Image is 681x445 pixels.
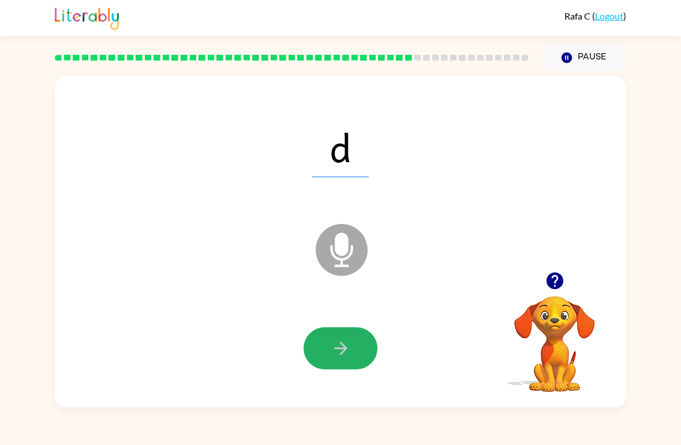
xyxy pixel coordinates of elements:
img: Literably [55,5,119,30]
video: Your browser must support playing .mp4 files to use Literably. Please try using another browser. [497,278,612,394]
a: Logout [595,10,623,21]
span: d [312,117,369,177]
div: ( ) [564,10,626,21]
button: Pause [542,44,626,71]
span: Rafa C [564,10,592,21]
